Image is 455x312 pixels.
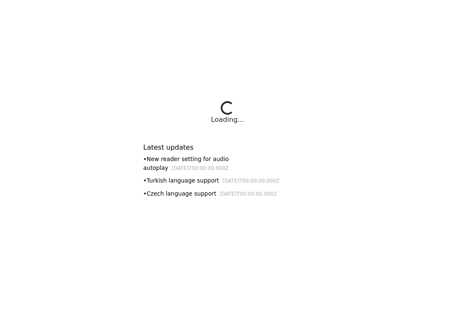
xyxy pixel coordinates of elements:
div: • New reader setting for audio autoplay [143,155,312,172]
small: [DATE]T00:00:00.000Z [171,165,229,171]
div: Loading... [211,115,244,125]
small: [DATE]T00:00:00.000Z [222,178,280,184]
div: • Turkish language support [143,176,312,185]
small: [DATE]T00:00:00.000Z [219,191,277,197]
div: • Czech language support [143,189,312,198]
h6: Latest updates [143,143,312,151]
